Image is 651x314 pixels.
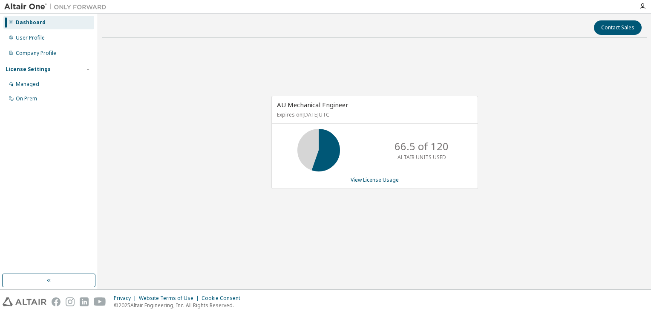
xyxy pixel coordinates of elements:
img: linkedin.svg [80,297,89,306]
div: License Settings [6,66,51,73]
div: Cookie Consent [202,295,245,302]
div: On Prem [16,95,37,102]
button: Contact Sales [594,20,642,35]
img: facebook.svg [52,297,60,306]
p: © 2025 Altair Engineering, Inc. All Rights Reserved. [114,302,245,309]
p: 66.5 of 120 [395,139,449,154]
img: altair_logo.svg [3,297,46,306]
div: Company Profile [16,50,56,57]
span: AU Mechanical Engineer [277,100,349,109]
p: ALTAIR UNITS USED [398,154,446,161]
img: youtube.svg [94,297,106,306]
div: User Profile [16,34,45,41]
p: Expires on [DATE] UTC [277,111,470,118]
a: View License Usage [351,176,399,183]
div: Dashboard [16,19,46,26]
div: Privacy [114,295,139,302]
img: instagram.svg [66,297,75,306]
div: Website Terms of Use [139,295,202,302]
div: Managed [16,81,39,88]
img: Altair One [4,3,111,11]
